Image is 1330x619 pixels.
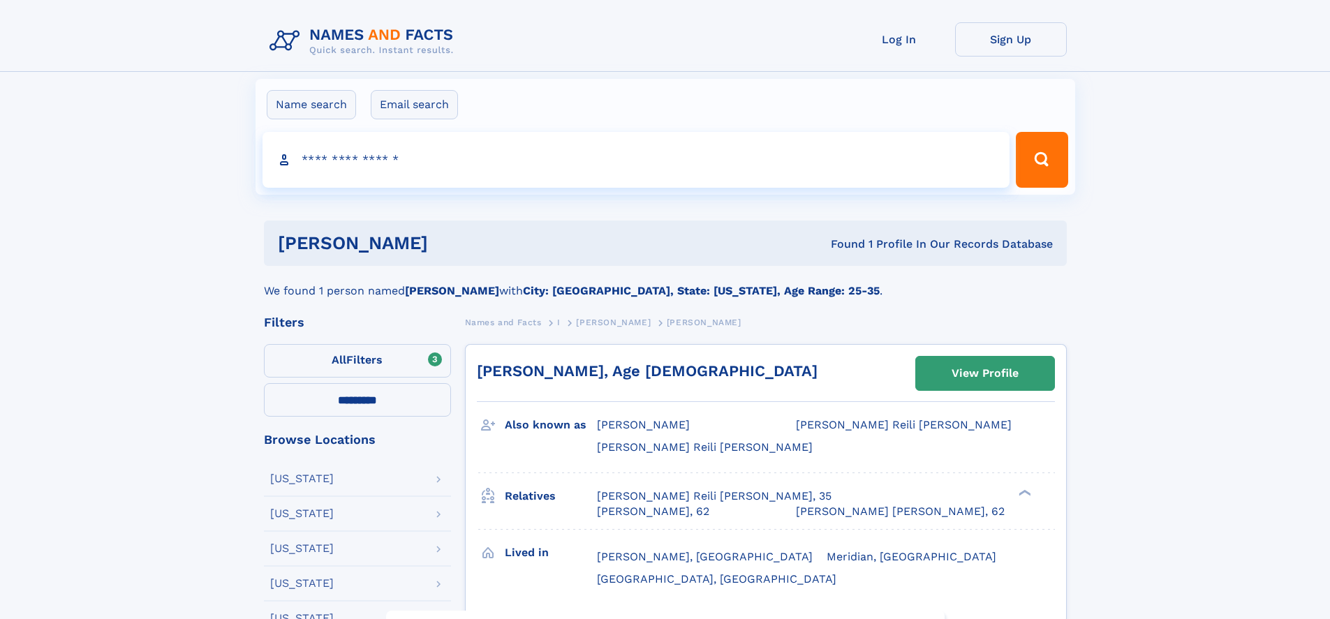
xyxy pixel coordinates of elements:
span: Meridian, [GEOGRAPHIC_DATA] [827,550,996,563]
label: Email search [371,90,458,119]
a: Names and Facts [465,313,542,331]
span: [PERSON_NAME] [667,318,741,327]
span: [PERSON_NAME] [576,318,651,327]
span: [GEOGRAPHIC_DATA], [GEOGRAPHIC_DATA] [597,572,836,586]
span: [PERSON_NAME] Reili [PERSON_NAME] [597,440,813,454]
a: [PERSON_NAME] Reili [PERSON_NAME], 35 [597,489,832,504]
div: View Profile [952,357,1019,389]
span: All [332,353,346,366]
a: Sign Up [955,22,1067,57]
span: [PERSON_NAME] Reili [PERSON_NAME] [796,418,1012,431]
button: Search Button [1016,132,1067,188]
a: Log In [843,22,955,57]
a: I [557,313,561,331]
div: We found 1 person named with . [264,266,1067,299]
b: City: [GEOGRAPHIC_DATA], State: [US_STATE], Age Range: 25-35 [523,284,880,297]
label: Filters [264,344,451,378]
a: [PERSON_NAME] [576,313,651,331]
h1: [PERSON_NAME] [278,234,630,252]
div: [US_STATE] [270,473,334,484]
h3: Lived in [505,541,597,565]
label: Name search [267,90,356,119]
div: [US_STATE] [270,508,334,519]
div: ❯ [1015,488,1032,497]
span: [PERSON_NAME] [597,418,690,431]
a: [PERSON_NAME], 62 [597,504,709,519]
div: Found 1 Profile In Our Records Database [629,237,1053,252]
input: search input [263,132,1010,188]
h3: Also known as [505,413,597,437]
span: I [557,318,561,327]
span: [PERSON_NAME], [GEOGRAPHIC_DATA] [597,550,813,563]
a: [PERSON_NAME], Age [DEMOGRAPHIC_DATA] [477,362,818,380]
div: [US_STATE] [270,543,334,554]
a: View Profile [916,357,1054,390]
div: Filters [264,316,451,329]
a: [PERSON_NAME] [PERSON_NAME], 62 [796,504,1005,519]
div: [US_STATE] [270,578,334,589]
h3: Relatives [505,484,597,508]
img: Logo Names and Facts [264,22,465,60]
div: Browse Locations [264,433,451,446]
b: [PERSON_NAME] [405,284,499,297]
